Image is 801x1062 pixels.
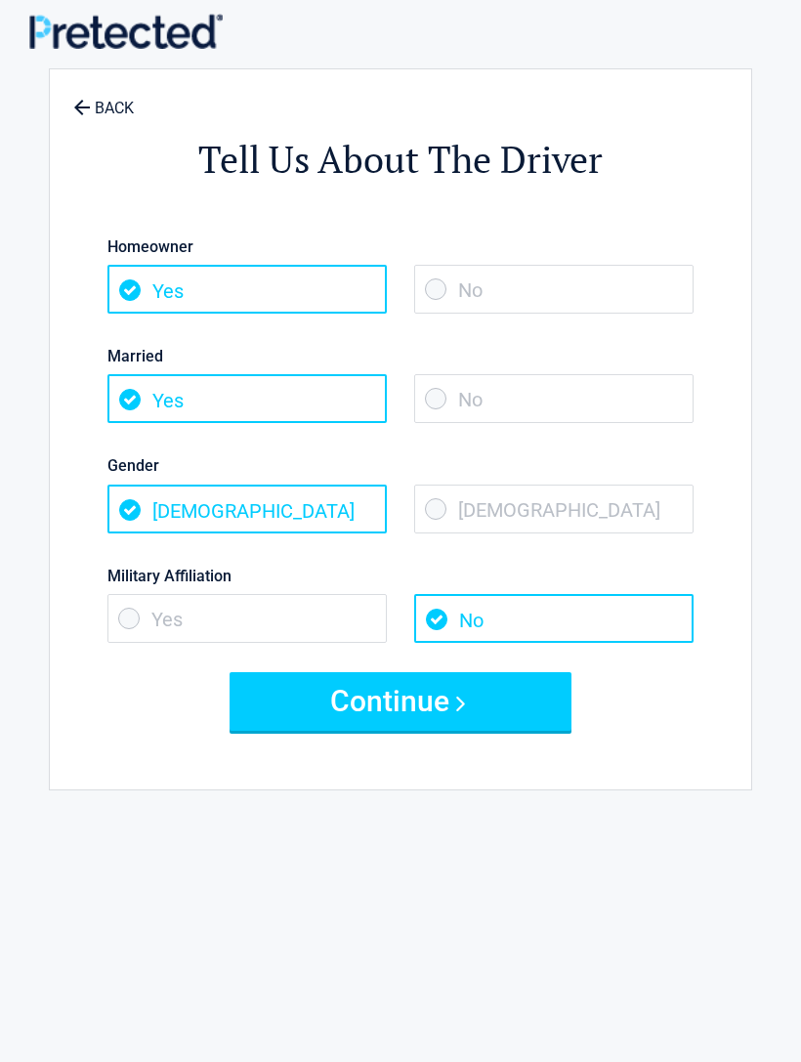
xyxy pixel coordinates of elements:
[60,135,741,185] h2: Tell Us About The Driver
[107,265,387,314] span: Yes
[69,82,138,116] a: BACK
[414,594,694,643] span: No
[414,485,694,533] span: [DEMOGRAPHIC_DATA]
[29,14,223,49] img: Main Logo
[414,265,694,314] span: No
[107,452,694,479] label: Gender
[107,374,387,423] span: Yes
[414,374,694,423] span: No
[107,343,694,369] label: Married
[107,563,694,589] label: Military Affiliation
[107,594,387,643] span: Yes
[230,672,571,731] button: Continue
[107,485,387,533] span: [DEMOGRAPHIC_DATA]
[107,234,694,260] label: Homeowner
